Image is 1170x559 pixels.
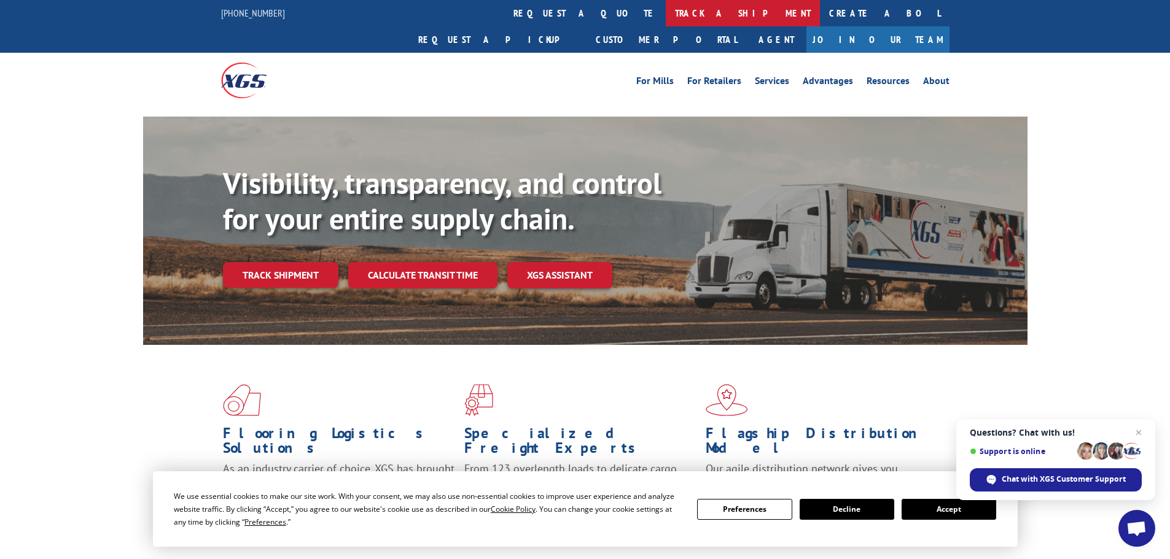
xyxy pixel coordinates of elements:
a: Track shipment [223,262,338,288]
span: Preferences [244,517,286,527]
div: We use essential cookies to make our site work. With your consent, we may also use non-essential ... [174,490,682,528]
a: Advantages [803,76,853,90]
img: xgs-icon-focused-on-flooring-red [464,384,493,416]
img: xgs-icon-total-supply-chain-intelligence-red [223,384,261,416]
a: Request a pickup [409,26,587,53]
a: For Mills [636,76,674,90]
img: xgs-icon-flagship-distribution-model-red [706,384,748,416]
span: Support is online [970,447,1073,456]
div: Cookie Consent Prompt [153,471,1018,547]
p: From 123 overlength loads to delicate cargo, our experienced staff knows the best way to move you... [464,461,696,516]
div: Chat with XGS Customer Support [970,468,1142,492]
div: Open chat [1118,510,1155,547]
a: Customer Portal [587,26,746,53]
span: Chat with XGS Customer Support [1002,474,1126,485]
span: Cookie Policy [491,504,536,514]
a: Agent [746,26,806,53]
a: [PHONE_NUMBER] [221,7,285,19]
span: As an industry carrier of choice, XGS has brought innovation and dedication to flooring logistics... [223,461,454,505]
span: Close chat [1131,425,1146,440]
a: Resources [867,76,910,90]
b: Visibility, transparency, and control for your entire supply chain. [223,164,661,237]
a: Join Our Team [806,26,950,53]
button: Accept [902,499,996,520]
h1: Flooring Logistics Solutions [223,426,455,461]
span: Our agile distribution network gives you nationwide inventory management on demand. [706,461,932,490]
a: Calculate transit time [348,262,497,288]
button: Preferences [697,499,792,520]
h1: Flagship Distribution Model [706,426,938,461]
span: Questions? Chat with us! [970,428,1142,438]
button: Decline [800,499,894,520]
a: For Retailers [687,76,741,90]
a: About [923,76,950,90]
h1: Specialized Freight Experts [464,426,696,461]
a: XGS ASSISTANT [507,262,612,288]
a: Services [755,76,789,90]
